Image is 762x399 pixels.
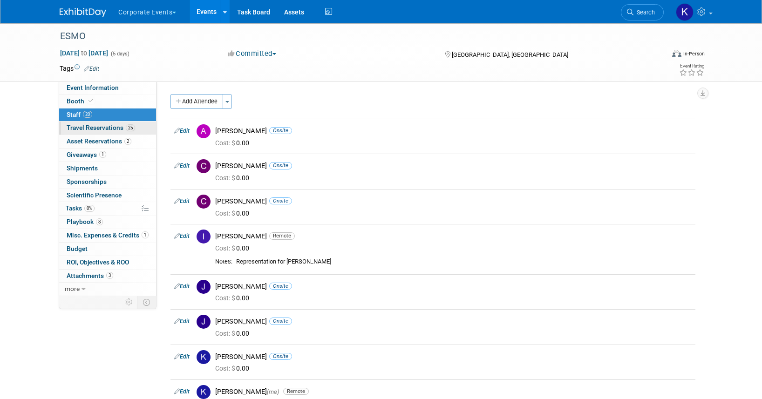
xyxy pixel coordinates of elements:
[197,230,211,243] img: I.jpg
[67,272,113,279] span: Attachments
[283,388,309,395] span: Remote
[269,318,292,325] span: Onsite
[215,127,692,135] div: [PERSON_NAME]
[174,283,190,290] a: Edit
[67,97,95,105] span: Booth
[236,258,692,266] div: Representation for [PERSON_NAME]
[59,229,156,242] a: Misc. Expenses & Credits1
[215,197,692,206] div: [PERSON_NAME]
[215,244,253,252] span: 0.00
[59,162,156,175] a: Shipments
[269,232,295,239] span: Remote
[59,270,156,283] a: Attachments3
[269,283,292,290] span: Onsite
[84,66,99,72] a: Edit
[83,111,92,118] span: 20
[215,174,236,182] span: Cost: $
[60,49,109,57] span: [DATE] [DATE]
[59,108,156,122] a: Staff20
[60,64,99,73] td: Tags
[67,111,92,118] span: Staff
[99,151,106,158] span: 1
[215,387,692,396] div: [PERSON_NAME]
[174,162,190,169] a: Edit
[174,353,190,360] a: Edit
[67,137,131,145] span: Asset Reservations
[269,197,292,204] span: Onsite
[215,139,236,147] span: Cost: $
[197,280,211,294] img: J.jpg
[59,256,156,269] a: ROI, Objectives & ROO
[126,124,135,131] span: 25
[67,151,106,158] span: Giveaways
[65,285,80,292] span: more
[59,135,156,148] a: Asset Reservations2
[67,258,129,266] span: ROI, Objectives & ROO
[197,315,211,329] img: J.jpg
[269,162,292,169] span: Onsite
[59,81,156,95] a: Event Information
[215,232,692,241] div: [PERSON_NAME]
[121,296,137,308] td: Personalize Event Tab Strip
[59,283,156,296] a: more
[683,50,705,57] div: In-Person
[174,233,190,239] a: Edit
[215,365,253,372] span: 0.00
[215,139,253,147] span: 0.00
[174,318,190,325] a: Edit
[106,272,113,279] span: 3
[215,294,236,302] span: Cost: $
[67,218,103,225] span: Playbook
[174,198,190,204] a: Edit
[67,245,88,252] span: Budget
[59,243,156,256] a: Budget
[215,365,236,372] span: Cost: $
[59,122,156,135] a: Travel Reservations25
[197,195,211,209] img: C.jpg
[174,128,190,134] a: Edit
[215,317,692,326] div: [PERSON_NAME]
[80,49,88,57] span: to
[215,294,253,302] span: 0.00
[215,258,232,265] div: Notes:
[67,191,122,199] span: Scientific Presence
[170,94,223,109] button: Add Attendee
[66,204,95,212] span: Tasks
[215,330,236,337] span: Cost: $
[267,388,279,395] span: (me)
[67,178,107,185] span: Sponsorships
[59,149,156,162] a: Giveaways1
[197,159,211,173] img: C.jpg
[57,28,650,45] div: ESMO
[215,244,236,252] span: Cost: $
[679,64,704,68] div: Event Rating
[269,127,292,134] span: Onsite
[197,350,211,364] img: K.jpg
[60,8,106,17] img: ExhibitDay
[84,205,95,212] span: 0%
[452,51,568,58] span: [GEOGRAPHIC_DATA], [GEOGRAPHIC_DATA]
[59,176,156,189] a: Sponsorships
[609,48,705,62] div: Event Format
[215,162,692,170] div: [PERSON_NAME]
[59,95,156,108] a: Booth
[197,385,211,399] img: K.jpg
[67,164,98,172] span: Shipments
[269,353,292,360] span: Onsite
[633,9,655,16] span: Search
[225,49,280,59] button: Committed
[88,98,93,103] i: Booth reservation complete
[67,84,119,91] span: Event Information
[96,218,103,225] span: 8
[67,124,135,131] span: Travel Reservations
[110,51,129,57] span: (5 days)
[59,202,156,215] a: Tasks0%
[174,388,190,395] a: Edit
[197,124,211,138] img: A.jpg
[59,216,156,229] a: Playbook8
[142,231,149,238] span: 1
[137,296,156,308] td: Toggle Event Tabs
[215,330,253,337] span: 0.00
[672,50,681,57] img: Format-Inperson.png
[215,352,692,361] div: [PERSON_NAME]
